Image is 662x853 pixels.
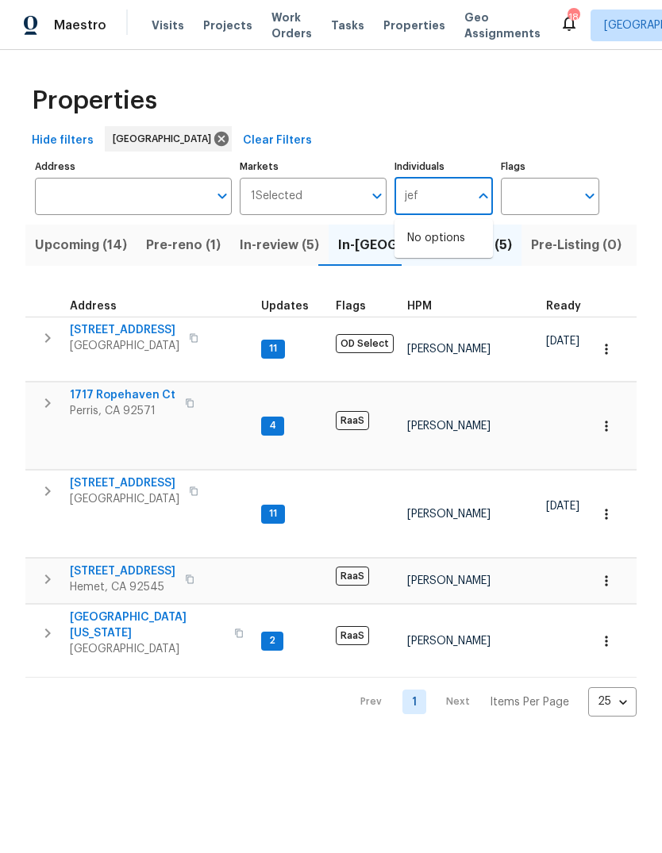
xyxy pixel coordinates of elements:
span: 2 [263,634,282,647]
label: Individuals [395,162,493,171]
span: Pre-reno (1) [146,234,221,256]
button: Clear Filters [237,126,318,156]
button: Open [366,185,388,207]
span: [STREET_ADDRESS] [70,475,179,491]
span: Projects [203,17,252,33]
div: 18 [568,10,579,25]
span: [GEOGRAPHIC_DATA] [70,491,179,507]
span: Tasks [331,20,364,31]
span: 11 [263,342,283,355]
span: [GEOGRAPHIC_DATA] [113,131,217,147]
span: [DATE] [546,336,579,347]
span: Geo Assignments [464,10,541,41]
span: [PERSON_NAME] [407,421,491,432]
span: [DATE] [546,501,579,512]
span: [GEOGRAPHIC_DATA][US_STATE] [70,609,225,641]
span: 1 Selected [251,190,302,203]
span: [PERSON_NAME] [407,575,491,586]
span: [STREET_ADDRESS] [70,563,175,579]
span: In-[GEOGRAPHIC_DATA] (5) [338,234,512,256]
p: Items Per Page [490,694,569,710]
label: Address [35,162,232,171]
span: Upcoming (14) [35,234,127,256]
span: [PERSON_NAME] [407,509,491,520]
label: Markets [240,162,387,171]
div: Earliest renovation start date (first business day after COE or Checkout) [546,301,595,312]
button: Hide filters [25,126,100,156]
span: Visits [152,17,184,33]
button: Close [472,185,495,207]
span: HPM [407,301,432,312]
span: Clear Filters [243,131,312,151]
span: Hemet, CA 92545 [70,579,175,595]
span: RaaS [336,411,369,430]
span: Properties [383,17,445,33]
span: RaaS [336,567,369,586]
span: Ready [546,301,581,312]
span: Address [70,301,117,312]
button: Open [211,185,233,207]
span: [GEOGRAPHIC_DATA] [70,641,225,657]
button: Open [579,185,601,207]
span: 11 [263,507,283,521]
span: Maestro [54,17,106,33]
label: Flags [501,162,599,171]
span: [PERSON_NAME] [407,344,491,355]
span: Flags [336,301,366,312]
a: Goto page 1 [402,690,426,714]
nav: Pagination Navigation [345,687,637,717]
span: [STREET_ADDRESS] [70,322,179,338]
span: [PERSON_NAME] [407,636,491,647]
input: Search ... [395,178,469,215]
span: Hide filters [32,131,94,151]
span: Properties [32,93,157,109]
span: 1717 Ropehaven Ct [70,387,175,403]
span: Work Orders [271,10,312,41]
span: RaaS [336,626,369,645]
span: Updates [261,301,309,312]
div: 25 [588,681,637,722]
span: [GEOGRAPHIC_DATA] [70,338,179,354]
span: Perris, CA 92571 [70,403,175,419]
span: OD Select [336,334,394,353]
span: 4 [263,419,283,432]
div: [GEOGRAPHIC_DATA] [105,126,232,152]
div: No options [395,219,493,258]
span: Pre-Listing (0) [531,234,622,256]
span: In-review (5) [240,234,319,256]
